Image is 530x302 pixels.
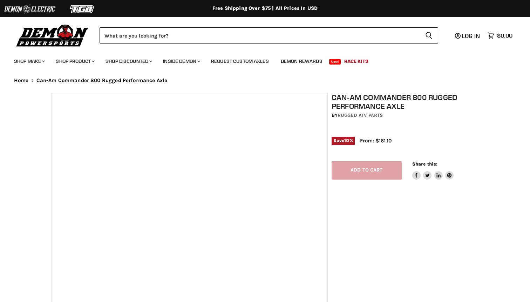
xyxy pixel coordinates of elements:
[158,54,204,68] a: Inside Demon
[329,59,341,65] span: New!
[332,93,482,110] h1: Can-Am Commander 800 Rugged Performance Axle
[452,33,484,39] a: Log in
[14,78,29,83] a: Home
[332,137,355,145] span: Save %
[14,23,91,48] img: Demon Powersports
[276,54,328,68] a: Demon Rewards
[462,32,480,39] span: Log in
[332,112,482,119] div: by
[344,138,349,143] span: 10
[9,51,511,68] ul: Main menu
[412,161,437,167] span: Share this:
[56,2,109,16] img: TGB Logo 2
[4,2,56,16] img: Demon Electric Logo 2
[100,27,438,43] form: Product
[339,54,374,68] a: Race Kits
[338,112,383,118] a: Rugged ATV Parts
[420,27,438,43] button: Search
[36,78,168,83] span: Can-Am Commander 800 Rugged Performance Axle
[100,54,156,68] a: Shop Discounted
[484,31,516,41] a: $0.00
[497,32,512,39] span: $0.00
[100,27,420,43] input: Search
[50,54,99,68] a: Shop Product
[206,54,274,68] a: Request Custom Axles
[9,54,49,68] a: Shop Make
[412,161,454,180] aside: Share this:
[360,137,392,144] span: From: $161.10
